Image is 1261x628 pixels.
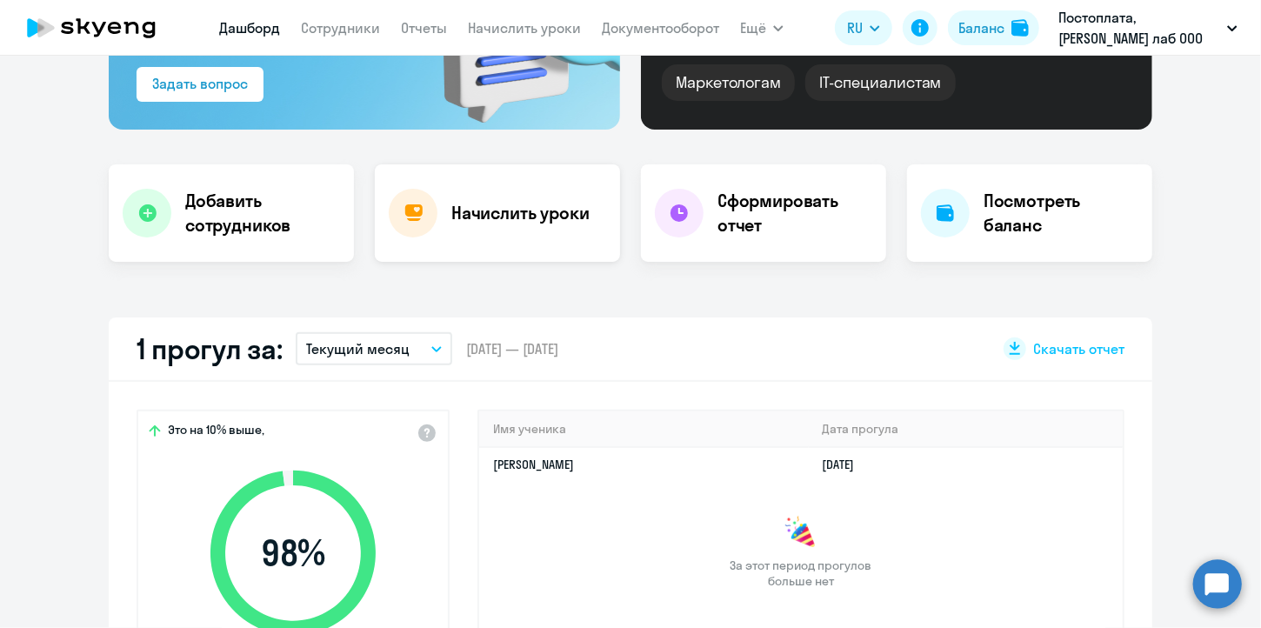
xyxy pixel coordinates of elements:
h4: Сформировать отчет [717,189,872,237]
a: Отчеты [401,19,447,37]
div: Баланс [958,17,1004,38]
a: Сотрудники [301,19,380,37]
button: Постоплата, [PERSON_NAME] лаб ООО [1050,7,1246,49]
span: Ещё [740,17,766,38]
button: RU [835,10,892,45]
button: Ещё [740,10,784,45]
button: Задать вопрос [137,67,264,102]
div: Задать вопрос [152,73,248,94]
button: Текущий месяц [296,332,452,365]
p: Текущий месяц [306,338,410,359]
p: Постоплата, [PERSON_NAME] лаб ООО [1058,7,1220,49]
a: [DATE] [823,457,869,472]
a: Начислить уроки [468,19,581,37]
a: Документооборот [602,19,719,37]
h4: Добавить сотрудников [185,189,340,237]
span: Скачать отчет [1033,339,1124,358]
button: Балансbalance [948,10,1039,45]
span: За этот период прогулов больше нет [728,558,874,589]
span: RU [847,17,863,38]
a: [PERSON_NAME] [493,457,574,472]
th: Дата прогула [809,411,1123,447]
div: IT-специалистам [805,64,955,101]
span: [DATE] — [DATE] [466,339,558,358]
h2: 1 прогул за: [137,331,282,366]
th: Имя ученика [479,411,809,447]
h4: Начислить уроки [451,201,590,225]
span: 98 % [193,532,393,574]
span: Это на 10% выше, [168,422,264,443]
img: congrats [784,516,818,551]
div: Маркетологам [662,64,795,101]
a: Дашборд [219,19,280,37]
img: balance [1011,19,1029,37]
h4: Посмотреть баланс [984,189,1138,237]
